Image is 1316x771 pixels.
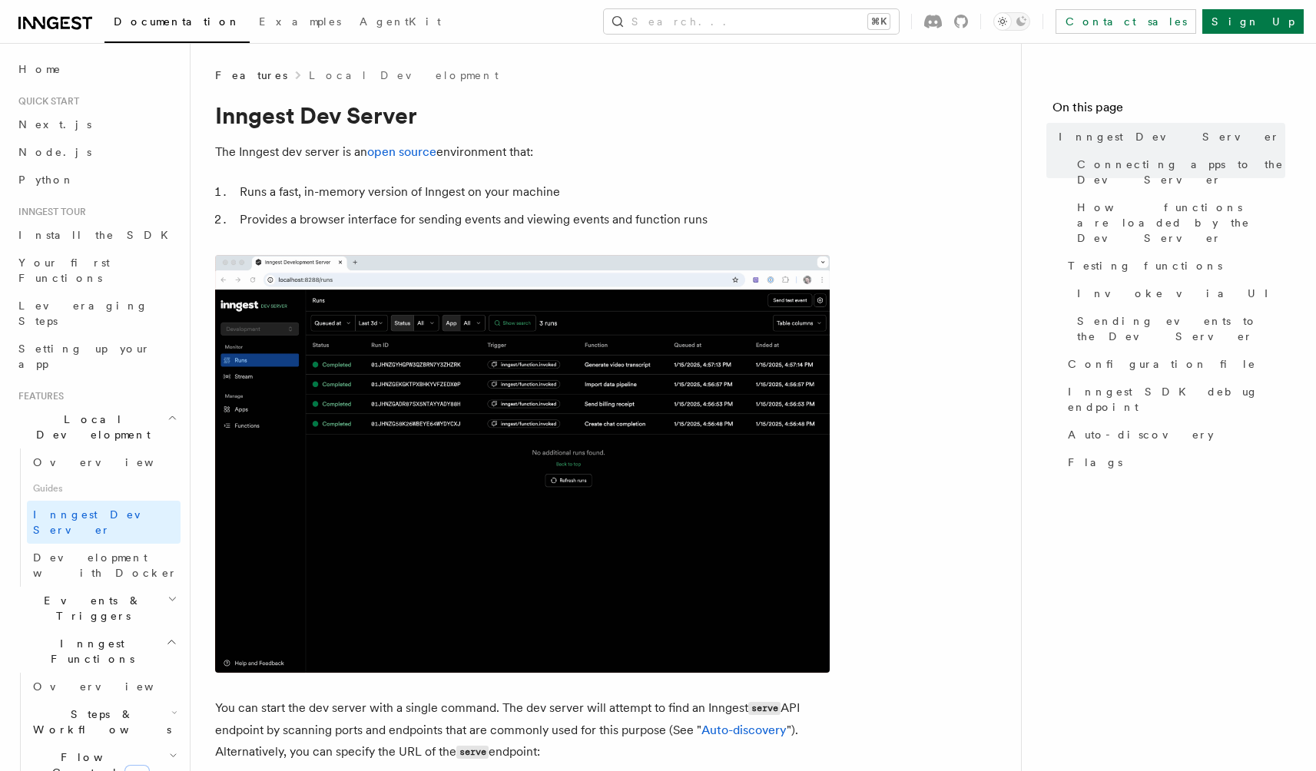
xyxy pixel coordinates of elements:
a: Python [12,166,181,194]
span: Home [18,61,61,77]
div: Local Development [12,448,181,587]
li: Runs a fast, in-memory version of Inngest on your machine [235,181,830,203]
span: Steps & Workflows [27,706,171,737]
code: serve [748,702,781,715]
span: Sending events to the Dev Server [1077,313,1285,344]
span: Local Development [12,412,167,442]
a: open source [367,144,436,159]
a: Install the SDK [12,221,181,249]
a: Home [12,55,181,83]
button: Inngest Functions [12,630,181,673]
a: Auto-discovery [701,723,787,737]
span: Flags [1068,455,1122,470]
a: Your first Functions [12,249,181,292]
span: Setting up your app [18,342,151,370]
a: Configuration file [1062,350,1285,378]
h4: On this page [1052,98,1285,123]
a: Flags [1062,448,1285,476]
a: Sign Up [1202,9,1304,34]
a: Auto-discovery [1062,421,1285,448]
button: Search...⌘K [604,9,899,34]
span: Invoke via UI [1077,286,1281,301]
span: Leveraging Steps [18,299,148,327]
a: Development with Docker [27,544,181,587]
span: Inngest Dev Server [1059,129,1280,144]
a: Connecting apps to the Dev Server [1071,151,1285,194]
span: Your first Functions [18,256,110,284]
span: Inngest tour [12,206,86,218]
h1: Inngest Dev Server [215,101,830,129]
span: Events & Triggers [12,593,167,624]
a: How functions are loaded by the Dev Server [1071,194,1285,252]
span: Examples [259,15,341,28]
span: Node.js [18,146,91,158]
a: Leveraging Steps [12,292,181,335]
a: Next.js [12,111,181,138]
span: Configuration file [1068,356,1256,372]
span: Next.js [18,118,91,131]
span: Guides [27,476,181,501]
span: Connecting apps to the Dev Server [1077,157,1285,187]
span: Python [18,174,75,186]
p: The Inngest dev server is an environment that: [215,141,830,163]
button: Local Development [12,405,181,448]
a: Testing functions [1062,252,1285,280]
a: Setting up your app [12,335,181,378]
a: Node.js [12,138,181,166]
a: Documentation [104,5,250,43]
p: You can start the dev server with a single command. The dev server will attempt to find an Innges... [215,697,830,763]
span: AgentKit [360,15,441,28]
span: Inngest Functions [12,636,166,667]
img: Dev Server Demo [215,255,830,673]
button: Events & Triggers [12,587,181,630]
a: Inngest Dev Server [27,501,181,544]
button: Toggle dark mode [993,12,1030,31]
span: Testing functions [1068,258,1222,273]
span: How functions are loaded by the Dev Server [1077,200,1285,246]
span: Overview [33,680,191,693]
a: AgentKit [350,5,450,41]
button: Steps & Workflows [27,700,181,743]
span: Quick start [12,95,79,108]
span: Development with Docker [33,551,177,579]
a: Inngest SDK debug endpoint [1062,378,1285,421]
span: Inngest Dev Server [33,508,164,536]
span: Documentation [114,15,240,28]
span: Install the SDK [18,229,177,241]
span: Overview [33,456,191,468]
a: Overview [27,673,181,700]
a: Contact sales [1056,9,1196,34]
span: Auto-discovery [1068,427,1214,442]
span: Features [12,390,64,402]
kbd: ⌘K [868,14,890,29]
span: Inngest SDK debug endpoint [1068,384,1285,415]
a: Overview [27,448,181,476]
a: Examples [250,5,350,41]
span: Features [215,68,287,83]
a: Local Development [309,68,499,83]
a: Invoke via UI [1071,280,1285,307]
li: Provides a browser interface for sending events and viewing events and function runs [235,209,830,230]
a: Sending events to the Dev Server [1071,307,1285,350]
code: serve [456,746,489,759]
a: Inngest Dev Server [1052,123,1285,151]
